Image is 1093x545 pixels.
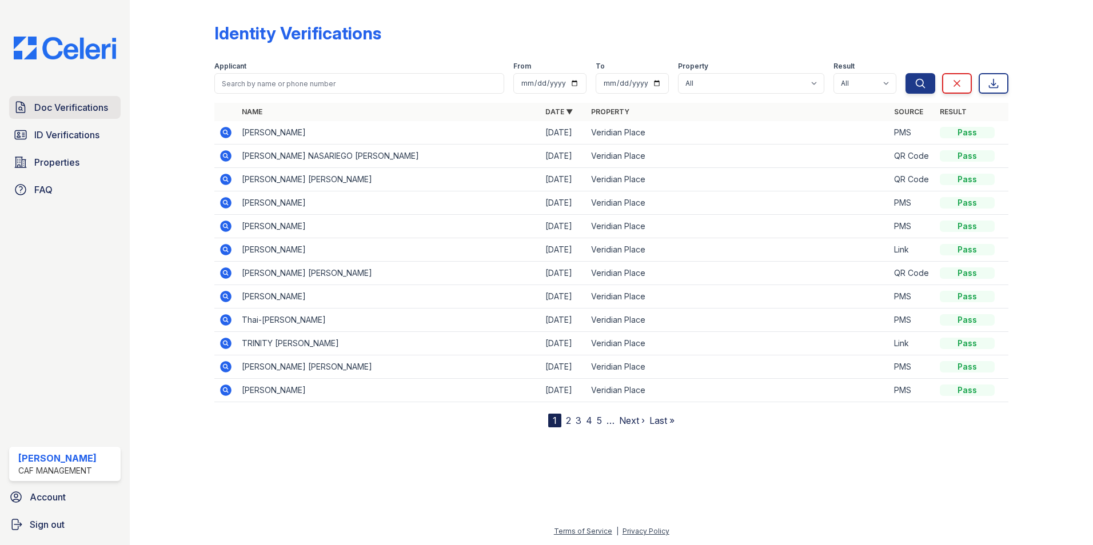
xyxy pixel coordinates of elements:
[940,384,995,396] div: Pass
[586,415,592,426] a: 4
[940,197,995,209] div: Pass
[889,215,935,238] td: PMS
[576,415,581,426] a: 3
[5,486,125,508] a: Account
[34,155,79,169] span: Properties
[607,414,615,427] span: …
[596,62,605,71] label: To
[545,107,573,116] a: Date ▼
[30,518,65,531] span: Sign out
[940,150,995,162] div: Pass
[587,238,890,262] td: Veridian Place
[649,415,675,426] a: Last »
[237,355,541,379] td: [PERSON_NAME] [PERSON_NAME]
[940,221,995,232] div: Pass
[616,527,619,535] div: |
[541,379,587,402] td: [DATE]
[9,178,121,201] a: FAQ
[597,415,602,426] a: 5
[889,262,935,285] td: QR Code
[237,262,541,285] td: [PERSON_NAME] [PERSON_NAME]
[940,174,995,185] div: Pass
[541,355,587,379] td: [DATE]
[940,291,995,302] div: Pass
[34,128,99,142] span: ID Verifications
[566,415,571,426] a: 2
[34,101,108,114] span: Doc Verifications
[548,414,561,427] div: 1
[623,527,669,535] a: Privacy Policy
[889,238,935,262] td: Link
[541,145,587,168] td: [DATE]
[587,285,890,308] td: Veridian Place
[591,107,629,116] a: Property
[940,361,995,372] div: Pass
[34,183,53,197] span: FAQ
[587,308,890,332] td: Veridian Place
[541,121,587,145] td: [DATE]
[587,191,890,215] td: Veridian Place
[237,215,541,238] td: [PERSON_NAME]
[242,107,262,116] a: Name
[940,107,967,116] a: Result
[541,308,587,332] td: [DATE]
[237,379,541,402] td: [PERSON_NAME]
[587,379,890,402] td: Veridian Place
[214,73,504,94] input: Search by name or phone number
[940,244,995,255] div: Pass
[889,121,935,145] td: PMS
[587,355,890,379] td: Veridian Place
[541,215,587,238] td: [DATE]
[889,379,935,402] td: PMS
[9,96,121,119] a: Doc Verifications
[5,513,125,536] a: Sign out
[889,355,935,379] td: PMS
[587,332,890,355] td: Veridian Place
[237,168,541,191] td: [PERSON_NAME] [PERSON_NAME]
[541,238,587,262] td: [DATE]
[30,490,66,504] span: Account
[940,314,995,326] div: Pass
[18,451,97,465] div: [PERSON_NAME]
[214,23,381,43] div: Identity Verifications
[237,121,541,145] td: [PERSON_NAME]
[237,308,541,332] td: Thai-[PERSON_NAME]
[889,332,935,355] td: Link
[587,215,890,238] td: Veridian Place
[541,262,587,285] td: [DATE]
[5,37,125,59] img: CE_Logo_Blue-a8612792a0a2168367f1c8372b55b34899dd931a85d93a1a3d3e32e68fde9ad4.png
[237,332,541,355] td: TRINITY [PERSON_NAME]
[541,168,587,191] td: [DATE]
[9,123,121,146] a: ID Verifications
[889,308,935,332] td: PMS
[940,267,995,279] div: Pass
[889,191,935,215] td: PMS
[889,285,935,308] td: PMS
[587,168,890,191] td: Veridian Place
[541,191,587,215] td: [DATE]
[214,62,246,71] label: Applicant
[541,332,587,355] td: [DATE]
[678,62,708,71] label: Property
[889,145,935,168] td: QR Code
[541,285,587,308] td: [DATE]
[894,107,923,116] a: Source
[940,127,995,138] div: Pass
[237,145,541,168] td: [PERSON_NAME] NASARIEGO [PERSON_NAME]
[619,415,645,426] a: Next ›
[587,145,890,168] td: Veridian Place
[237,285,541,308] td: [PERSON_NAME]
[513,62,531,71] label: From
[9,151,121,174] a: Properties
[587,262,890,285] td: Veridian Place
[237,238,541,262] td: [PERSON_NAME]
[554,527,612,535] a: Terms of Service
[940,338,995,349] div: Pass
[237,191,541,215] td: [PERSON_NAME]
[889,168,935,191] td: QR Code
[18,465,97,476] div: CAF Management
[587,121,890,145] td: Veridian Place
[833,62,855,71] label: Result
